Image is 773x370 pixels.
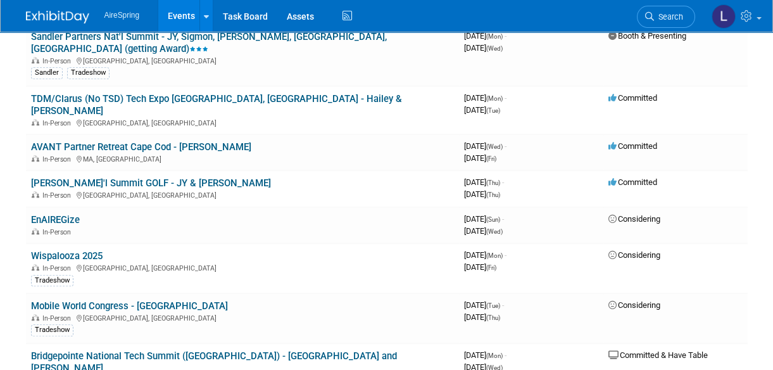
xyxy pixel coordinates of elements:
[502,177,504,187] span: -
[464,262,496,272] span: [DATE]
[464,93,506,103] span: [DATE]
[464,250,506,260] span: [DATE]
[505,141,506,151] span: -
[42,155,75,163] span: In-Person
[32,155,39,162] img: In-Person Event
[31,324,73,336] div: Tradeshow
[31,312,454,322] div: [GEOGRAPHIC_DATA], [GEOGRAPHIC_DATA]
[654,12,683,22] span: Search
[486,264,496,271] span: (Fri)
[608,141,657,151] span: Committed
[486,216,500,223] span: (Sun)
[486,155,496,162] span: (Fri)
[505,93,506,103] span: -
[486,143,503,150] span: (Wed)
[31,262,454,272] div: [GEOGRAPHIC_DATA], [GEOGRAPHIC_DATA]
[31,55,454,65] div: [GEOGRAPHIC_DATA], [GEOGRAPHIC_DATA]
[32,191,39,198] img: In-Person Event
[486,314,500,321] span: (Thu)
[42,264,75,272] span: In-Person
[486,191,500,198] span: (Thu)
[31,214,80,226] a: EnAIREGize
[608,31,686,41] span: Booth & Presenting
[32,57,39,63] img: In-Person Event
[464,43,503,53] span: [DATE]
[486,302,500,309] span: (Tue)
[32,264,39,271] img: In-Person Event
[32,119,39,125] img: In-Person Event
[608,300,660,310] span: Considering
[464,300,504,310] span: [DATE]
[32,228,39,234] img: In-Person Event
[608,214,660,224] span: Considering
[42,191,75,200] span: In-Person
[486,45,503,52] span: (Wed)
[464,189,500,199] span: [DATE]
[486,179,500,186] span: (Thu)
[505,250,506,260] span: -
[502,300,504,310] span: -
[31,300,228,312] a: Mobile World Congress - [GEOGRAPHIC_DATA]
[31,31,387,54] a: Sandler Partners Nat'l Summit - JY, Sigmon, [PERSON_NAME], [GEOGRAPHIC_DATA], [GEOGRAPHIC_DATA] (...
[31,153,454,163] div: MA, [GEOGRAPHIC_DATA]
[31,189,454,200] div: [GEOGRAPHIC_DATA], [GEOGRAPHIC_DATA]
[31,93,402,117] a: TDM/Clarus (No TSD) Tech Expo [GEOGRAPHIC_DATA], [GEOGRAPHIC_DATA] - Hailey & [PERSON_NAME]
[486,252,503,259] span: (Mon)
[608,350,708,360] span: Committed & Have Table
[486,107,500,114] span: (Tue)
[464,177,504,187] span: [DATE]
[464,31,506,41] span: [DATE]
[608,250,660,260] span: Considering
[464,153,496,163] span: [DATE]
[505,350,506,360] span: -
[502,214,504,224] span: -
[464,105,500,115] span: [DATE]
[32,314,39,321] img: In-Person Event
[637,6,695,28] a: Search
[464,312,500,322] span: [DATE]
[67,67,110,79] div: Tradeshow
[486,352,503,359] span: (Mon)
[464,141,506,151] span: [DATE]
[104,11,140,20] span: AireSpring
[31,250,103,262] a: Wispalooza 2025
[464,350,506,360] span: [DATE]
[31,275,73,286] div: Tradeshow
[42,57,75,65] span: In-Person
[26,11,89,23] img: ExhibitDay
[31,67,63,79] div: Sandler
[505,31,506,41] span: -
[31,141,251,153] a: AVANT Partner Retreat Cape Cod - [PERSON_NAME]
[42,119,75,127] span: In-Person
[608,177,657,187] span: Committed
[31,117,454,127] div: [GEOGRAPHIC_DATA], [GEOGRAPHIC_DATA]
[486,33,503,40] span: (Mon)
[42,314,75,322] span: In-Person
[486,95,503,102] span: (Mon)
[712,4,736,29] img: Lisa Chow
[31,177,271,189] a: [PERSON_NAME]'l Summit GOLF - JY & [PERSON_NAME]
[464,214,504,224] span: [DATE]
[486,228,503,235] span: (Wed)
[464,226,503,236] span: [DATE]
[42,228,75,236] span: In-Person
[608,93,657,103] span: Committed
